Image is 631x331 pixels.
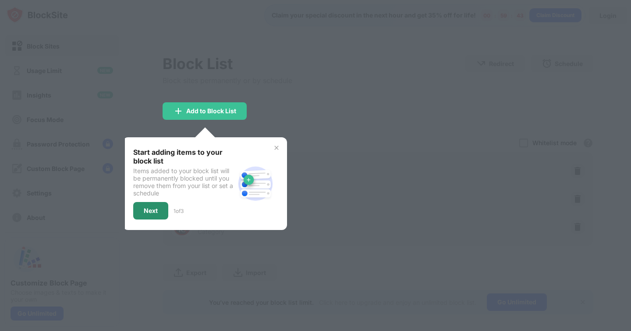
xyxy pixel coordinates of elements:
img: x-button.svg [273,144,280,151]
div: 1 of 3 [174,208,184,214]
div: Start adding items to your block list [133,148,234,165]
div: Add to Block List [186,108,236,115]
div: Items added to your block list will be permanently blocked until you remove them from your list o... [133,167,234,197]
img: block-site.svg [234,163,277,205]
div: Next [144,207,158,214]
